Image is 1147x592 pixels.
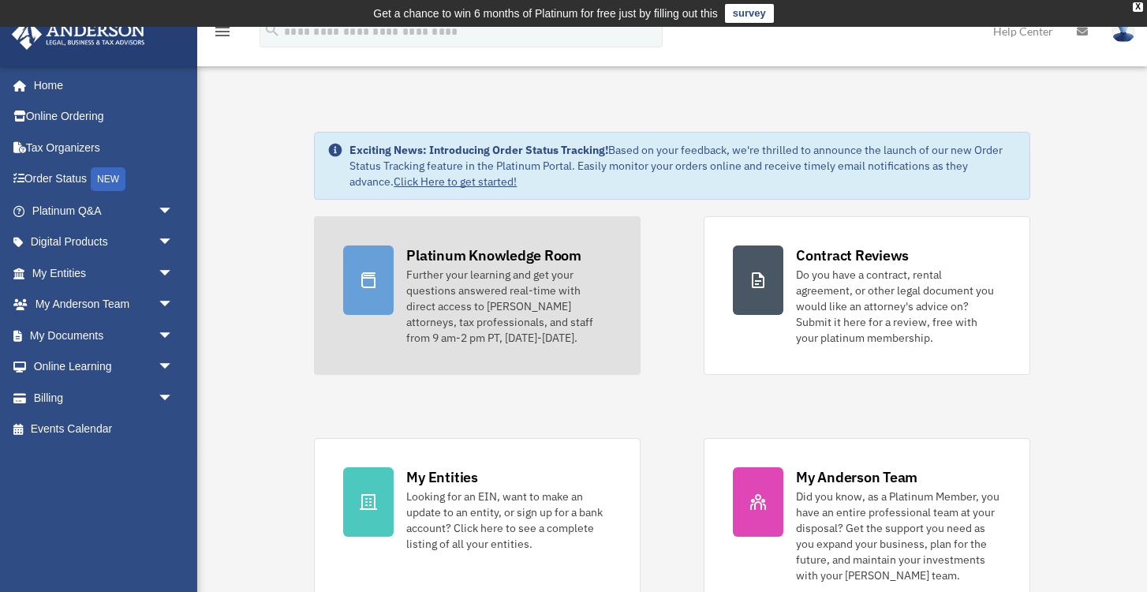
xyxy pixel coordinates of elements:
[349,143,608,157] strong: Exciting News: Introducing Order Status Tracking!
[796,245,909,265] div: Contract Reviews
[158,320,189,352] span: arrow_drop_down
[11,382,197,414] a: Billingarrow_drop_down
[796,467,917,487] div: My Anderson Team
[11,257,197,289] a: My Entitiesarrow_drop_down
[7,19,150,50] img: Anderson Advisors Platinum Portal
[796,489,1001,583] div: Did you know, as a Platinum Member, you have an entire professional team at your disposal? Get th...
[725,4,774,23] a: survey
[11,289,197,320] a: My Anderson Teamarrow_drop_down
[11,132,197,163] a: Tax Organizers
[263,21,281,39] i: search
[704,216,1030,375] a: Contract Reviews Do you have a contract, rental agreement, or other legal document you would like...
[158,289,189,321] span: arrow_drop_down
[11,163,197,196] a: Order StatusNEW
[213,22,232,41] i: menu
[406,267,611,346] div: Further your learning and get your questions answered real-time with direct access to [PERSON_NAM...
[11,69,189,101] a: Home
[406,467,477,487] div: My Entities
[1133,2,1143,12] div: close
[1112,20,1135,43] img: User Pic
[11,414,197,445] a: Events Calendar
[158,227,189,259] span: arrow_drop_down
[11,195,197,227] a: Platinum Q&Aarrow_drop_down
[373,4,718,23] div: Get a chance to win 6 months of Platinum for free just by filling out this
[11,320,197,351] a: My Documentsarrow_drop_down
[158,351,189,384] span: arrow_drop_down
[11,227,197,258] a: Digital Productsarrow_drop_down
[349,142,1016,189] div: Based on your feedback, we're thrilled to announce the launch of our new Order Status Tracking fe...
[158,257,189,290] span: arrow_drop_down
[406,245,581,265] div: Platinum Knowledge Room
[91,167,125,191] div: NEW
[213,28,232,41] a: menu
[796,267,1001,346] div: Do you have a contract, rental agreement, or other legal document you would like an attorney's ad...
[158,382,189,414] span: arrow_drop_down
[314,216,641,375] a: Platinum Knowledge Room Further your learning and get your questions answered real-time with dire...
[406,489,611,552] div: Looking for an EIN, want to make an update to an entity, or sign up for a bank account? Click her...
[158,195,189,227] span: arrow_drop_down
[394,174,517,189] a: Click Here to get started!
[11,101,197,133] a: Online Ordering
[11,351,197,383] a: Online Learningarrow_drop_down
